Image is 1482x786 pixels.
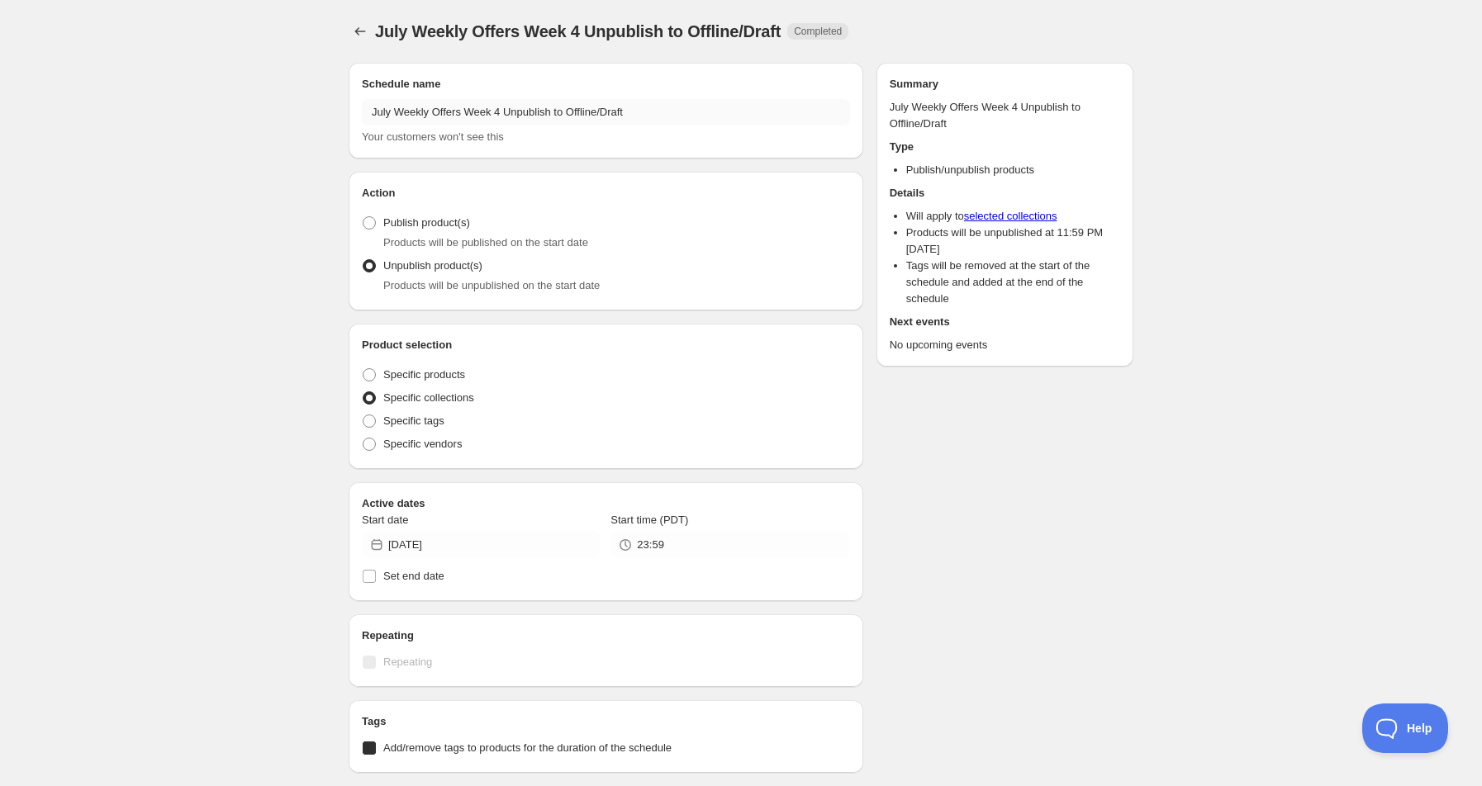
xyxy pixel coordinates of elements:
li: Will apply to [906,208,1120,225]
h2: Product selection [362,337,850,353]
h2: Repeating [362,627,850,644]
h2: Next events [890,314,1120,330]
h2: Schedule name [362,76,850,92]
span: Specific collections [383,391,474,404]
h2: Tags [362,713,850,730]
span: Specific products [383,368,465,381]
span: Set end date [383,570,444,582]
span: Start time (PDT) [610,514,688,526]
span: Unpublish product(s) [383,259,482,272]
span: Products will be unpublished on the start date [383,279,600,291]
h2: Summary [890,76,1120,92]
button: Schedules [349,20,372,43]
span: Start date [362,514,408,526]
span: Specific vendors [383,438,462,450]
p: July Weekly Offers Week 4 Unpublish to Offline/Draft [890,99,1120,132]
h2: Details [890,185,1120,201]
p: No upcoming events [890,337,1120,353]
span: Add/remove tags to products for the duration of the schedule [383,741,672,754]
span: Specific tags [383,414,444,427]
span: Publish product(s) [383,216,470,229]
li: Publish/unpublish products [906,162,1120,178]
iframe: Toggle Customer Support [1362,703,1449,753]
h2: Type [890,139,1120,155]
li: Tags will be removed at the start of the schedule and added at the end of the schedule [906,258,1120,307]
span: Products will be published on the start date [383,236,588,249]
span: Completed [794,25,842,38]
h2: Active dates [362,495,850,512]
li: Products will be unpublished at 11:59 PM [DATE] [906,225,1120,258]
span: July Weekly Offers Week 4 Unpublish to Offline/Draft [375,22,781,40]
h2: Action [362,185,850,201]
a: selected collections [964,210,1057,222]
span: Your customers won't see this [362,130,504,143]
span: Repeating [383,656,432,668]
